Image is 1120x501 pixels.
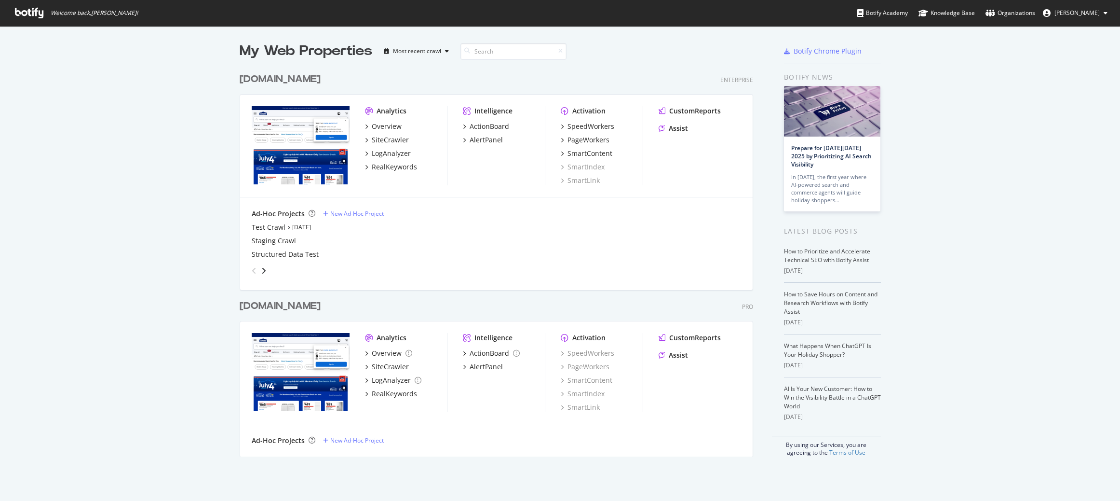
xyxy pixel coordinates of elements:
div: In [DATE], the first year where AI-powered search and commerce agents will guide holiday shoppers… [791,173,873,204]
div: LogAnalyzer [372,376,411,385]
div: Activation [572,333,606,343]
a: ActionBoard [463,348,520,358]
a: SmartLink [561,176,600,185]
a: LogAnalyzer [365,149,411,158]
a: SiteCrawler [365,362,409,372]
a: ActionBoard [463,122,509,131]
div: RealKeywords [372,162,417,172]
a: Assist [659,124,688,133]
div: Latest Blog Posts [784,226,881,237]
div: ActionBoard [470,348,509,358]
div: Ad-Hoc Projects [252,209,305,219]
div: Intelligence [474,106,513,116]
div: [DOMAIN_NAME] [240,72,321,86]
div: [DATE] [784,318,881,327]
button: Most recent crawl [380,43,453,59]
a: What Happens When ChatGPT Is Your Holiday Shopper? [784,342,871,359]
img: Prepare for Black Friday 2025 by Prioritizing AI Search Visibility [784,86,880,137]
a: [DATE] [292,223,311,231]
a: AI Is Your New Customer: How to Win the Visibility Battle in a ChatGPT World [784,385,881,410]
div: RealKeywords [372,389,417,399]
a: SmartLink [561,403,600,412]
a: LogAnalyzer [365,376,421,385]
img: www.lowes.com [252,106,350,184]
div: PageWorkers [567,135,609,145]
div: [DATE] [784,413,881,421]
div: New Ad-Hoc Project [330,436,384,445]
a: SmartContent [561,376,612,385]
a: SpeedWorkers [561,348,614,358]
a: Botify Chrome Plugin [784,46,862,56]
div: Botify Academy [857,8,908,18]
a: Test Crawl [252,223,285,232]
div: Analytics [377,106,406,116]
div: Botify news [784,72,881,83]
div: AlertPanel [470,362,503,372]
a: How to Prioritize and Accelerate Technical SEO with Botify Assist [784,247,870,264]
a: New Ad-Hoc Project [323,209,384,218]
div: SpeedWorkers [567,122,614,131]
div: [DATE] [784,266,881,275]
div: AlertPanel [470,135,503,145]
div: Most recent crawl [393,48,441,54]
span: Randy Dargenio [1054,9,1100,17]
div: Pro [742,303,753,311]
a: CustomReports [659,106,721,116]
a: How to Save Hours on Content and Research Workflows with Botify Assist [784,290,877,316]
div: Assist [669,124,688,133]
div: angle-left [248,263,260,278]
a: SpeedWorkers [561,122,614,131]
a: Prepare for [DATE][DATE] 2025 by Prioritizing AI Search Visibility [791,144,872,168]
div: Botify Chrome Plugin [794,46,862,56]
a: RealKeywords [365,389,417,399]
a: RealKeywords [365,162,417,172]
a: [DOMAIN_NAME] [240,72,324,86]
div: Organizations [985,8,1035,18]
div: SiteCrawler [372,135,409,145]
a: PageWorkers [561,362,609,372]
span: Welcome back, [PERSON_NAME] ! [51,9,138,17]
a: AlertPanel [463,135,503,145]
div: LogAnalyzer [372,149,411,158]
a: SmartIndex [561,389,605,399]
div: Analytics [377,333,406,343]
div: Assist [669,350,688,360]
div: By using our Services, you are agreeing to the [772,436,881,457]
a: Overview [365,348,412,358]
a: AlertPanel [463,362,503,372]
div: angle-right [260,266,267,276]
div: Enterprise [720,76,753,84]
div: Activation [572,106,606,116]
a: Assist [659,350,688,360]
a: Overview [365,122,402,131]
a: Terms of Use [829,448,865,457]
a: Staging Crawl [252,236,296,246]
div: SmartContent [567,149,612,158]
div: Overview [372,348,402,358]
a: [DOMAIN_NAME] [240,299,324,313]
div: CustomReports [669,333,721,343]
div: ActionBoard [470,122,509,131]
div: Intelligence [474,333,513,343]
div: Overview [372,122,402,131]
a: New Ad-Hoc Project [323,436,384,445]
a: Structured Data Test [252,250,319,259]
div: grid [240,61,761,457]
a: SiteCrawler [365,135,409,145]
div: SiteCrawler [372,362,409,372]
a: CustomReports [659,333,721,343]
img: www.lowessecondary.com [252,333,350,411]
div: [DATE] [784,361,881,370]
div: New Ad-Hoc Project [330,209,384,218]
div: Ad-Hoc Projects [252,436,305,445]
input: Search [460,43,567,60]
div: Knowledge Base [918,8,975,18]
a: SmartIndex [561,162,605,172]
a: SmartContent [561,149,612,158]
